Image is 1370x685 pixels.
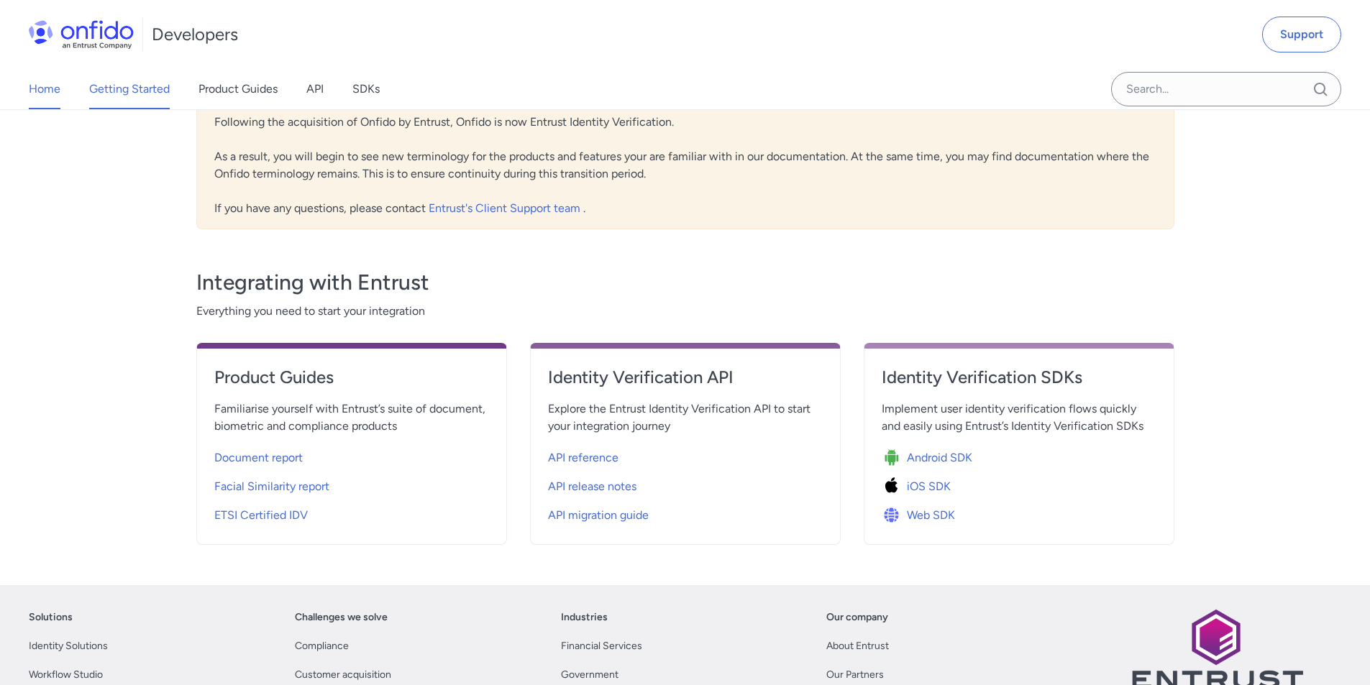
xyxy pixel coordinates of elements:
a: API [306,69,324,109]
a: Compliance [295,638,349,655]
a: Solutions [29,609,73,626]
a: Getting Started [89,69,170,109]
a: Our Partners [826,666,884,684]
a: Financial Services [561,638,642,655]
a: Identity Verification API [548,366,823,400]
a: Industries [561,609,608,626]
a: Identity Solutions [29,638,108,655]
span: API reference [548,449,618,466]
a: Home [29,69,60,109]
span: Familiarise yourself with Entrust’s suite of document, biometric and compliance products [214,400,489,435]
span: Explore the Entrust Identity Verification API to start your integration journey [548,400,823,435]
h1: Developers [152,23,238,46]
a: Product Guides [214,366,489,400]
a: SDKs [352,69,380,109]
a: Icon iOS SDKiOS SDK [882,469,1156,498]
a: API reference [548,441,823,469]
h4: Identity Verification API [548,366,823,389]
a: Entrust's Client Support team [429,201,583,215]
a: Icon Android SDKAndroid SDK [882,441,1156,469]
span: Implement user identity verification flows quickly and easily using Entrust’s Identity Verificati... [882,400,1156,435]
h3: Integrating with Entrust [196,268,1174,297]
span: Facial Similarity report [214,478,329,495]
a: Challenges we solve [295,609,388,626]
a: Document report [214,441,489,469]
a: About Entrust [826,638,889,655]
span: Everything you need to start your integration [196,303,1174,320]
span: Document report [214,449,303,466]
a: Customer acquisition [295,666,391,684]
a: ETSI Certified IDV [214,498,489,527]
div: Following the acquisition of Onfido by Entrust, Onfido is now Entrust Identity Verification. As a... [196,101,1174,229]
span: API release notes [548,478,636,495]
a: Workflow Studio [29,666,103,684]
span: Web SDK [907,507,955,524]
a: Support [1262,17,1341,52]
a: Product Guides [198,69,278,109]
a: Icon Web SDKWeb SDK [882,498,1156,527]
span: API migration guide [548,507,649,524]
a: API release notes [548,469,823,498]
h4: Identity Verification SDKs [882,366,1156,389]
span: iOS SDK [907,478,951,495]
a: Identity Verification SDKs [882,366,1156,400]
img: Onfido Logo [29,20,134,49]
a: Government [561,666,618,684]
span: ETSI Certified IDV [214,507,308,524]
h4: Product Guides [214,366,489,389]
a: Facial Similarity report [214,469,489,498]
a: Our company [826,609,888,626]
img: Icon iOS SDK [882,477,907,497]
img: Icon Web SDK [882,505,907,525]
span: Android SDK [907,449,972,466]
a: API migration guide [548,498,823,527]
input: Onfido search input field [1111,72,1341,106]
img: Icon Android SDK [882,448,907,468]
